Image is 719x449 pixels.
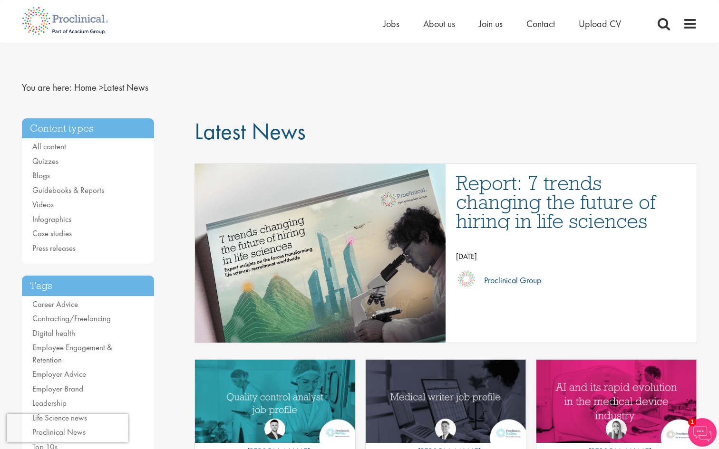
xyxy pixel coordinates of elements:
[32,141,66,152] a: All content
[579,18,621,30] a: Upload CV
[456,173,687,230] a: Report: 7 trends changing the future of hiring in life sciences
[479,18,503,30] a: Join us
[688,418,696,426] span: 1
[32,369,86,379] a: Employer Advice
[477,273,541,287] p: Proclinical Group
[456,268,687,292] a: Proclinical Group Proclinical Group
[32,313,111,324] a: Contracting/Freelancing
[456,249,687,264] p: [DATE]
[32,412,87,423] a: Life Science news
[32,342,112,365] a: Employee Engagement & Retention
[32,156,58,166] a: Quizzes
[194,116,306,146] span: Latest News
[688,418,717,447] img: Chatbot
[195,360,355,443] img: quality control analyst job profile
[32,383,83,394] a: Employer Brand
[195,164,446,343] a: Link to a post
[526,18,555,30] a: Contact
[22,118,154,139] h3: Content types
[423,18,455,30] a: About us
[32,185,104,195] a: Guidebooks & Reports
[22,276,154,296] h3: Tags
[32,243,76,253] a: Press releases
[606,419,627,439] img: Hannah Burke
[366,360,526,444] a: Link to a post
[435,419,456,439] img: George Watson
[264,419,285,439] img: Joshua Godden
[22,81,72,94] span: You are here:
[32,328,75,338] a: Digital health
[383,18,399,30] a: Jobs
[74,81,97,94] a: breadcrumb link to Home
[7,414,128,442] iframe: reCAPTCHA
[99,81,104,94] span: >
[366,360,526,443] img: Medical writer job profile
[32,398,67,408] a: Leadership
[536,360,697,444] a: Link to a post
[456,268,477,289] img: Proclinical Group
[32,299,78,309] a: Career Advice
[74,81,148,94] span: Latest News
[536,360,697,443] img: AI and Its Impact on the Medical Device Industry | Proclinical
[161,164,479,343] img: Proclinical: Life sciences hiring trends report 2025
[195,360,355,444] a: Link to a post
[32,199,54,210] a: Videos
[32,214,71,224] a: Infographics
[32,170,50,181] a: Blogs
[32,228,72,239] a: Case studies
